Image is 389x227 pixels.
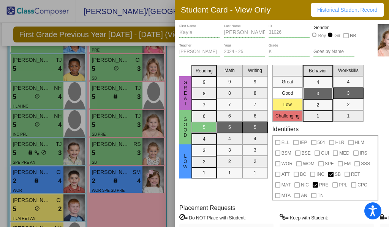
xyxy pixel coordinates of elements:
span: NIC [301,180,309,189]
span: IEP [300,138,307,147]
span: Low [182,153,189,169]
span: IRS [360,149,367,158]
span: BSM [281,149,291,158]
span: NB [350,31,356,40]
span: FM [344,159,351,168]
span: ATT [281,170,290,179]
mat-label: Gender [313,24,354,31]
span: CPC [357,180,367,189]
span: BC [300,170,307,179]
input: Enter ID [269,30,310,35]
span: WOR [281,159,293,168]
label: = Keep with Student: [280,214,328,221]
div: Boy [318,32,326,39]
span: SSS [361,159,370,168]
span: PRE [319,180,329,189]
span: MED [339,149,349,158]
span: HLM [355,138,364,147]
span: WOM [303,159,315,168]
span: RET [351,170,360,179]
span: HLR [335,138,345,147]
input: grade [269,49,310,55]
span: GUI [321,149,329,158]
span: TN [318,191,324,200]
span: INC [316,170,324,179]
span: SB [335,170,341,179]
span: SPE [325,159,334,168]
span: ELL [281,138,289,147]
input: goes by name [313,49,354,55]
input: year [224,49,265,55]
h3: Student Card - View Only [181,5,271,14]
label: = Do NOT Place with Student: [179,214,246,221]
span: MAT [281,180,291,189]
span: AN [301,191,307,200]
button: Historical Student Record [311,3,384,17]
span: MTA [281,191,291,200]
span: Historical Student Record [317,7,378,13]
span: Good [182,117,189,138]
label: Identifiers [272,125,299,133]
span: PPL [339,180,348,189]
span: 504 [318,138,325,147]
label: Placement Requests [179,204,236,211]
span: Great [182,80,189,106]
div: Girl [334,32,342,39]
input: teacher [179,49,220,55]
span: BSE [302,149,311,158]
